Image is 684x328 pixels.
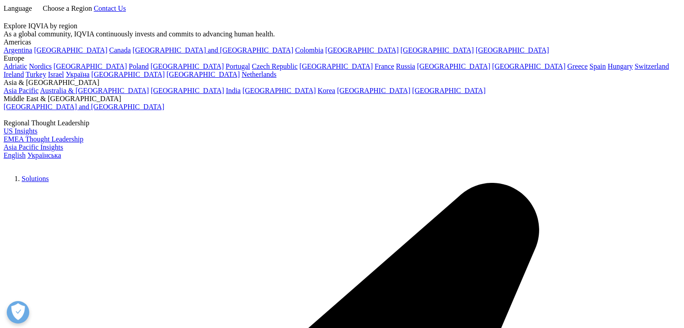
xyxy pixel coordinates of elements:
[4,79,680,87] div: Asia & [GEOGRAPHIC_DATA]
[300,62,373,70] a: [GEOGRAPHIC_DATA]
[133,46,293,54] a: [GEOGRAPHIC_DATA] and [GEOGRAPHIC_DATA]
[22,175,49,182] a: Solutions
[66,71,89,78] a: Україна
[129,62,148,70] a: Poland
[4,46,32,54] a: Argentina
[252,62,298,70] a: Czech Republic
[151,87,224,94] a: [GEOGRAPHIC_DATA]
[242,87,316,94] a: [GEOGRAPHIC_DATA]
[109,46,131,54] a: Canada
[4,54,680,62] div: Europe
[226,87,241,94] a: India
[54,62,127,70] a: [GEOGRAPHIC_DATA]
[417,62,490,70] a: [GEOGRAPHIC_DATA]
[48,71,64,78] a: Israel
[151,62,224,70] a: [GEOGRAPHIC_DATA]
[337,87,410,94] a: [GEOGRAPHIC_DATA]
[34,46,107,54] a: [GEOGRAPHIC_DATA]
[325,46,398,54] a: [GEOGRAPHIC_DATA]
[29,62,52,70] a: Nordics
[4,103,164,111] a: [GEOGRAPHIC_DATA] and [GEOGRAPHIC_DATA]
[91,71,165,78] a: [GEOGRAPHIC_DATA]
[27,151,61,159] a: Українська
[4,62,27,70] a: Adriatic
[4,119,680,127] div: Regional Thought Leadership
[317,87,335,94] a: Korea
[4,38,680,46] div: Americas
[166,71,240,78] a: [GEOGRAPHIC_DATA]
[43,4,92,12] span: Choose a Region
[608,62,633,70] a: Hungary
[476,46,549,54] a: [GEOGRAPHIC_DATA]
[492,62,565,70] a: [GEOGRAPHIC_DATA]
[396,62,416,70] a: Russia
[4,4,32,12] span: Language
[26,71,46,78] a: Turkey
[7,301,29,324] button: Відкрити параметри
[635,62,669,70] a: Switzerland
[226,62,250,70] a: Portugal
[4,143,63,151] a: Asia Pacific Insights
[4,30,680,38] div: As a global community, IQVIA continuously invests and commits to advancing human health.
[4,95,680,103] div: Middle East & [GEOGRAPHIC_DATA]
[4,87,39,94] a: Asia Pacific
[4,22,680,30] div: Explore IQVIA by region
[375,62,394,70] a: France
[590,62,606,70] a: Spain
[401,46,474,54] a: [GEOGRAPHIC_DATA]
[4,151,26,159] a: English
[4,71,24,78] a: Ireland
[295,46,323,54] a: Colombia
[241,71,276,78] a: Netherlands
[4,135,83,143] a: EMEA Thought Leadership
[40,87,149,94] a: Australia & [GEOGRAPHIC_DATA]
[94,4,126,12] a: Contact Us
[4,127,37,135] a: US Insights
[412,87,486,94] a: [GEOGRAPHIC_DATA]
[567,62,587,70] a: Greece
